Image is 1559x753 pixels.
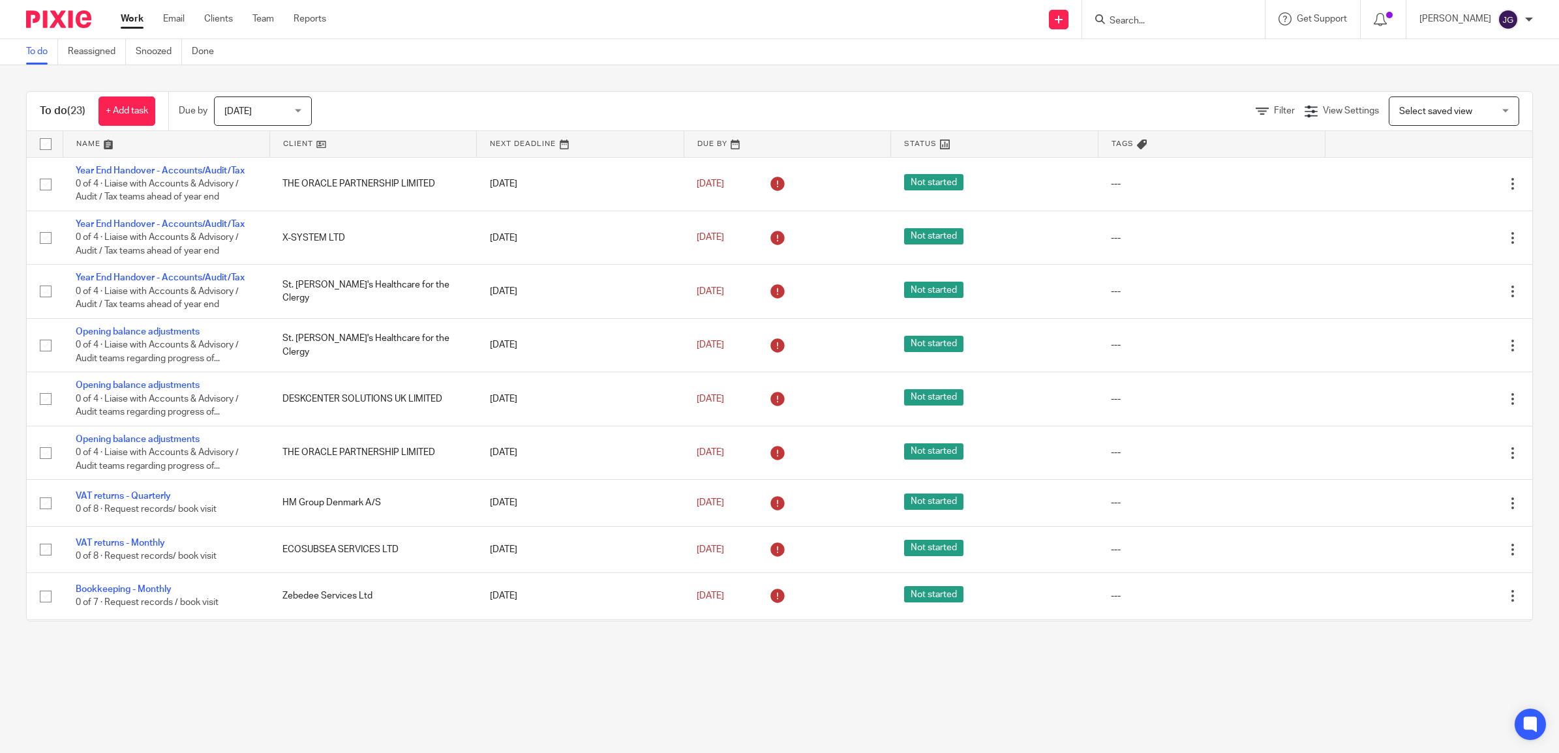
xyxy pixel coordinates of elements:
a: Reports [294,12,326,25]
span: 0 of 4 · Liaise with Accounts & Advisory / Audit / Tax teams ahead of year end [76,233,239,256]
a: Opening balance adjustments [76,327,200,336]
td: [DATE] [477,157,684,211]
div: --- [1111,177,1312,190]
span: [DATE] [697,394,724,404]
td: THE ORACLE PARTNERSHIP LIMITED [269,426,476,479]
span: Not started [904,228,963,244]
span: Not started [904,443,963,460]
span: [DATE] [697,179,724,188]
a: Snoozed [136,39,182,65]
td: Zebedee Services Ltd [269,573,476,619]
a: VAT returns - Monthly [76,539,165,548]
div: --- [1111,231,1312,244]
td: HM Group Denmark A/S [269,480,476,526]
span: [DATE] [697,448,724,457]
a: Year End Handover - Accounts/Audit/Tax [76,166,245,175]
td: [DATE] [477,211,684,264]
span: Not started [904,494,963,510]
p: [PERSON_NAME] [1419,12,1491,25]
img: svg%3E [1498,9,1519,30]
td: HGP Architects Limited [269,619,476,666]
td: X-SYSTEM LTD [269,211,476,264]
td: [DATE] [477,573,684,619]
span: [DATE] [697,545,724,554]
span: (23) [67,106,85,116]
a: Team [252,12,274,25]
td: THE ORACLE PARTNERSHIP LIMITED [269,157,476,211]
td: [DATE] [477,265,684,318]
span: 0 of 8 · Request records/ book visit [76,552,217,561]
span: 0 of 4 · Liaise with Accounts & Advisory / Audit teams regarding progress of... [76,448,239,471]
span: [DATE] [224,107,252,116]
span: Not started [904,586,963,602]
span: View Settings [1323,106,1379,115]
div: --- [1111,543,1312,556]
span: 0 of 4 · Liaise with Accounts & Advisory / Audit / Tax teams ahead of year end [76,179,239,202]
span: Select saved view [1399,107,1472,116]
img: Pixie [26,10,91,28]
a: VAT returns - Quarterly [76,492,171,501]
td: ECOSUBSEA SERVICES LTD [269,526,476,572]
a: Clients [204,12,233,25]
td: [DATE] [477,526,684,572]
span: 0 of 7 · Request records / book visit [76,598,219,608]
div: --- [1111,392,1312,406]
span: Not started [904,174,963,190]
input: Search [1108,16,1226,27]
div: --- [1111,589,1312,602]
div: --- [1111,496,1312,509]
a: Done [192,39,224,65]
span: 0 of 4 · Liaise with Accounts & Advisory / Audit teams regarding progress of... [76,340,239,363]
span: Get Support [1297,14,1347,23]
div: --- [1111,338,1312,351]
span: Not started [904,336,963,352]
span: 0 of 8 · Request records/ book visit [76,505,217,514]
td: [DATE] [477,372,684,426]
span: Not started [904,282,963,298]
td: [DATE] [477,426,684,479]
td: DESKCENTER SOLUTIONS UK LIMITED [269,372,476,426]
span: Not started [904,540,963,556]
h1: To do [40,104,85,118]
span: Filter [1274,106,1295,115]
a: Bookkeeping - Monthly [76,585,172,594]
a: Email [163,12,185,25]
a: Work [121,12,144,25]
div: --- [1111,446,1312,459]
td: [DATE] [477,480,684,526]
div: --- [1111,285,1312,298]
span: [DATE] [697,498,724,507]
a: Year End Handover - Accounts/Audit/Tax [76,273,245,282]
span: Tags [1112,140,1134,147]
td: St. [PERSON_NAME]'s Healthcare for the Clergy [269,318,476,372]
span: 0 of 4 · Liaise with Accounts & Advisory / Audit / Tax teams ahead of year end [76,287,239,310]
span: 0 of 4 · Liaise with Accounts & Advisory / Audit teams regarding progress of... [76,394,239,417]
span: [DATE] [697,233,724,243]
a: Reassigned [68,39,126,65]
a: Opening balance adjustments [76,381,200,390]
a: Year End Handover - Accounts/Audit/Tax [76,220,245,229]
span: [DATE] [697,340,724,349]
a: To do [26,39,58,65]
td: [DATE] [477,318,684,372]
span: [DATE] [697,591,724,600]
a: + Add task [98,96,155,126]
span: Not started [904,389,963,406]
td: St. [PERSON_NAME]'s Healthcare for the Clergy [269,265,476,318]
a: Opening balance adjustments [76,435,200,444]
p: Due by [179,104,207,117]
span: [DATE] [697,287,724,296]
td: [DATE] [477,619,684,666]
